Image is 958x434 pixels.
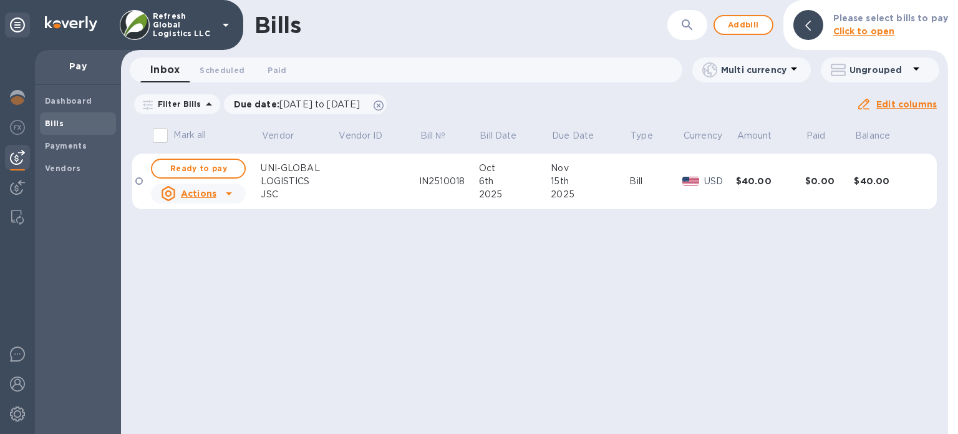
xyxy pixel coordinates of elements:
[45,16,97,31] img: Logo
[479,162,551,175] div: Oct
[806,129,826,142] p: Paid
[261,188,337,201] div: JSC
[725,17,762,32] span: Add bill
[279,99,360,109] span: [DATE] to [DATE]
[268,64,286,77] span: Paid
[45,119,64,128] b: Bills
[479,175,551,188] div: 6th
[552,129,610,142] span: Due Date
[833,26,895,36] b: Click to open
[200,64,244,77] span: Scheduled
[262,129,294,142] p: Vendor
[479,188,551,201] div: 2025
[151,159,246,179] button: Ready to pay
[480,129,533,142] span: Bill Date
[849,64,909,76] p: Ungrouped
[854,175,924,187] div: $40.00
[254,12,301,38] h1: Bills
[262,129,310,142] span: Vendor
[10,120,25,135] img: Foreign exchange
[684,129,722,142] p: Currency
[420,129,446,142] p: Bill №
[420,129,462,142] span: Bill №
[234,98,367,111] p: Due date :
[5,12,30,37] div: Unpin categories
[805,175,854,187] div: $0.00
[721,64,786,76] p: Multi currency
[714,15,773,35] button: Addbill
[629,175,682,188] div: Bill
[261,175,337,188] div: LOGISTICS
[551,162,629,175] div: Nov
[833,13,948,23] b: Please select bills to pay
[339,129,382,142] p: Vendor ID
[736,175,805,187] div: $40.00
[631,129,653,142] p: Type
[339,129,399,142] span: Vendor ID
[552,129,594,142] p: Due Date
[153,12,215,38] p: Refresh Global Logistics LLC
[162,161,235,176] span: Ready to pay
[45,141,87,150] b: Payments
[806,129,842,142] span: Paid
[737,129,772,142] p: Amount
[224,94,387,114] div: Due date:[DATE] to [DATE]
[419,175,479,188] div: IN2510018
[855,129,906,142] span: Balance
[181,189,216,199] u: Actions
[855,129,890,142] p: Balance
[737,129,788,142] span: Amount
[153,99,201,109] p: Filter Bills
[704,175,736,188] p: USD
[45,60,111,72] p: Pay
[45,96,92,106] b: Dashboard
[551,175,629,188] div: 15th
[45,164,81,173] b: Vendors
[173,129,206,142] p: Mark all
[551,188,629,201] div: 2025
[480,129,516,142] p: Bill Date
[631,129,669,142] span: Type
[261,162,337,175] div: UNI-GLOBAL
[876,99,937,109] u: Edit columns
[150,61,180,79] span: Inbox
[682,177,699,185] img: USD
